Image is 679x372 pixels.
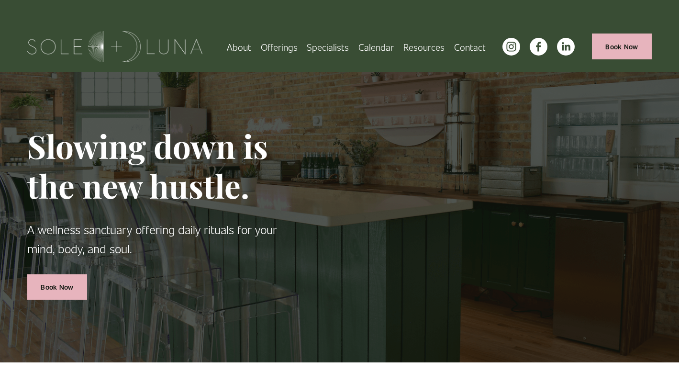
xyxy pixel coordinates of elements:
a: facebook-unauth [530,38,547,56]
a: Contact [454,38,486,55]
p: A wellness sanctuary offering daily rituals for your mind, body, and soul. [27,220,285,258]
a: Book Now [27,274,88,300]
a: Calendar [358,38,394,55]
a: About [227,38,251,55]
a: Specialists [307,38,349,55]
span: Offerings [261,39,298,54]
a: LinkedIn [557,38,575,56]
a: instagram-unauth [502,38,520,56]
h1: Slowing down is the new hustle. [27,126,285,205]
span: Resources [403,39,445,54]
a: Book Now [592,34,652,59]
img: Sole + Luna [27,31,203,62]
a: folder dropdown [403,38,445,55]
a: folder dropdown [261,38,298,55]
